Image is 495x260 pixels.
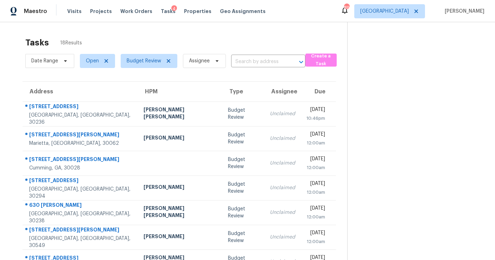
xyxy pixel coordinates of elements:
[306,155,325,164] div: [DATE]
[270,234,295,241] div: Unclaimed
[306,189,325,196] div: 12:00am
[306,106,325,115] div: [DATE]
[144,134,217,143] div: [PERSON_NAME]
[144,184,217,192] div: [PERSON_NAME]
[127,57,161,64] span: Budget Review
[309,52,333,68] span: Create a Task
[222,82,264,101] th: Type
[29,226,132,235] div: [STREET_ADDRESS][PERSON_NAME]
[306,213,325,221] div: 12:00am
[306,180,325,189] div: [DATE]
[120,8,152,15] span: Work Orders
[144,233,217,242] div: [PERSON_NAME]
[29,202,132,210] div: 630 [PERSON_NAME]
[306,229,325,238] div: [DATE]
[29,235,132,249] div: [GEOGRAPHIC_DATA], [GEOGRAPHIC_DATA], 30549
[138,82,222,101] th: HPM
[29,131,132,140] div: [STREET_ADDRESS][PERSON_NAME]
[23,82,138,101] th: Address
[24,8,47,15] span: Maestro
[306,238,325,245] div: 12:00am
[60,39,82,47] span: 18 Results
[161,9,176,14] span: Tasks
[189,57,210,64] span: Assignee
[228,181,259,195] div: Budget Review
[270,209,295,216] div: Unclaimed
[86,57,99,64] span: Open
[231,56,286,67] input: Search by address
[306,164,325,171] div: 12:00am
[29,140,132,147] div: Marietta, [GEOGRAPHIC_DATA], 30062
[270,135,295,142] div: Unclaimed
[29,156,132,165] div: [STREET_ADDRESS][PERSON_NAME]
[264,82,301,101] th: Assignee
[442,8,484,15] span: [PERSON_NAME]
[29,210,132,224] div: [GEOGRAPHIC_DATA], [GEOGRAPHIC_DATA], 30238
[270,110,295,117] div: Unclaimed
[67,8,82,15] span: Visits
[306,131,325,140] div: [DATE]
[296,57,306,67] button: Open
[228,230,259,244] div: Budget Review
[220,8,266,15] span: Geo Assignments
[306,140,325,147] div: 12:00am
[184,8,211,15] span: Properties
[306,115,325,122] div: 10:46pm
[90,8,112,15] span: Projects
[228,205,259,219] div: Budget Review
[29,177,132,186] div: [STREET_ADDRESS]
[228,131,259,146] div: Budget Review
[25,39,49,46] h2: Tasks
[171,5,177,12] div: 4
[344,4,349,11] div: 89
[144,205,217,221] div: [PERSON_NAME] [PERSON_NAME]
[360,8,409,15] span: [GEOGRAPHIC_DATA]
[270,160,295,167] div: Unclaimed
[228,107,259,121] div: Budget Review
[29,112,132,126] div: [GEOGRAPHIC_DATA], [GEOGRAPHIC_DATA], 30236
[144,106,217,122] div: [PERSON_NAME] [PERSON_NAME]
[306,205,325,213] div: [DATE]
[301,82,336,101] th: Due
[29,103,132,112] div: [STREET_ADDRESS]
[270,184,295,191] div: Unclaimed
[228,156,259,170] div: Budget Review
[29,186,132,200] div: [GEOGRAPHIC_DATA], [GEOGRAPHIC_DATA], 30294
[31,57,58,64] span: Date Range
[29,165,132,172] div: Cumming, GA, 30028
[305,54,337,67] button: Create a Task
